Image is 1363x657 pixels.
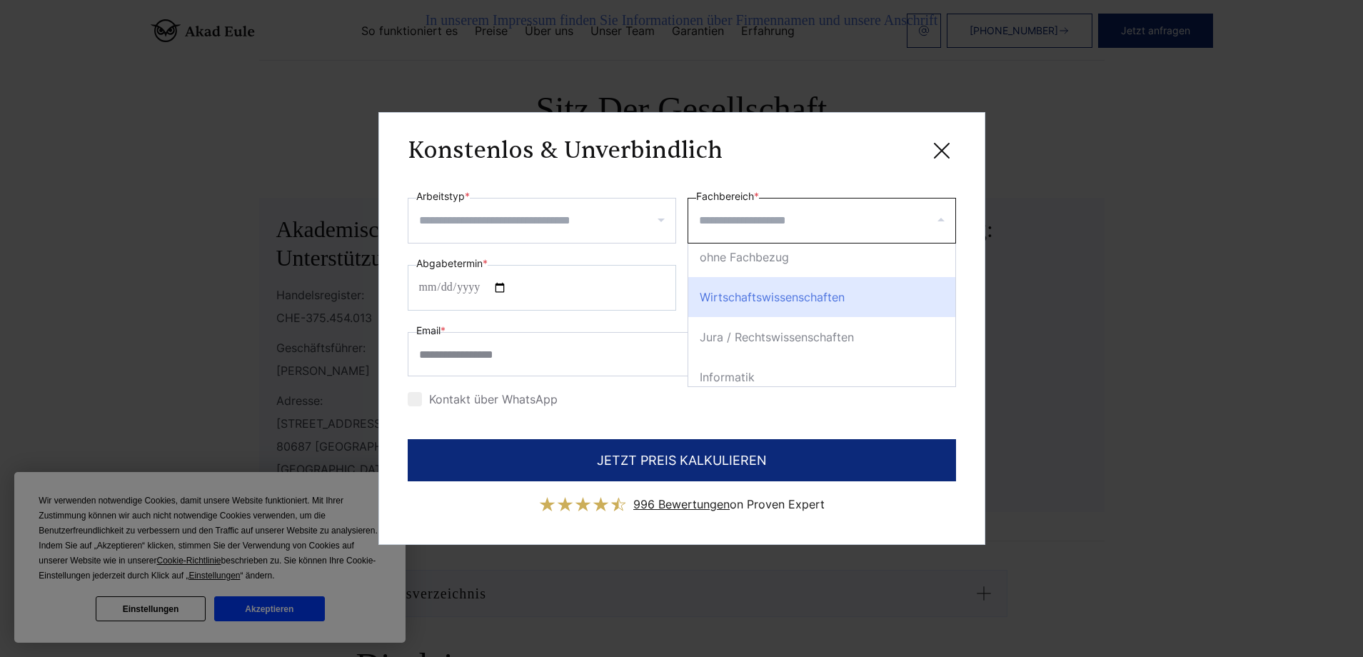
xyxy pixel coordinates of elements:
[633,493,825,516] div: on Proven Expert
[688,317,955,357] div: Jura / Rechtswissenschaften
[408,392,558,406] label: Kontakt über WhatsApp
[416,322,446,339] label: Email
[416,255,488,272] label: Abgabetermin
[688,237,955,277] div: ohne Fachbezug
[408,439,956,481] button: JETZT PREIS KALKULIEREN
[408,136,723,165] h3: Konstenlos & Unverbindlich
[416,188,470,205] label: Arbeitstyp
[688,277,955,317] div: Wirtschaftswissenschaften
[633,497,730,511] span: 996 Bewertungen
[688,357,955,397] div: Informatik
[696,188,759,205] label: Fachbereich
